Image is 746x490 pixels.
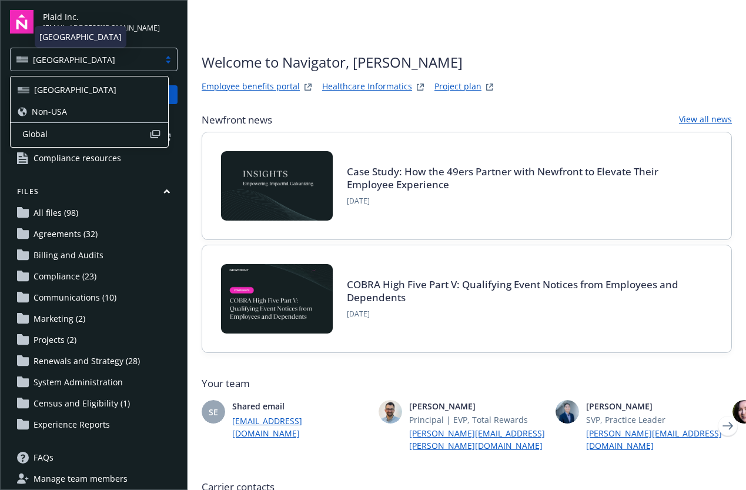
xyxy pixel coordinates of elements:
[409,427,546,452] a: [PERSON_NAME][EMAIL_ADDRESS][PERSON_NAME][DOMAIN_NAME]
[22,128,149,140] span: Global
[10,469,178,488] a: Manage team members
[34,84,116,96] span: [GEOGRAPHIC_DATA]
[34,204,78,222] span: All files (98)
[43,10,178,34] button: Plaid Inc.[EMAIL_ADDRESS][DOMAIN_NAME]
[202,376,732,391] span: Your team
[409,400,546,412] span: [PERSON_NAME]
[202,52,497,73] span: Welcome to Navigator , [PERSON_NAME]
[10,204,178,222] a: All files (98)
[34,448,53,467] span: FAQs
[16,54,153,66] span: [GEOGRAPHIC_DATA]
[232,415,369,439] a: [EMAIL_ADDRESS][DOMAIN_NAME]
[221,151,333,221] img: Card Image - INSIGHTS copy.png
[10,246,178,265] a: Billing and Audits
[301,80,315,94] a: striveWebsite
[34,246,103,265] span: Billing and Audits
[34,415,110,434] span: Experience Reports
[33,54,115,66] span: [GEOGRAPHIC_DATA]
[32,105,67,118] span: Non-USA
[232,400,369,412] span: Shared email
[347,196,698,206] span: [DATE]
[483,80,497,94] a: projectPlanWebsite
[10,415,178,434] a: Experience Reports
[586,414,723,426] span: SVP, Practice Leader
[43,11,160,23] span: Plaid Inc.
[221,264,333,334] img: BLOG-Card Image - Compliance - COBRA High Five Pt 5 - 09-11-25.jpg
[34,394,130,413] span: Census and Eligibility (1)
[34,309,85,328] span: Marketing (2)
[679,113,732,127] a: View all news
[322,80,412,94] a: Healthcare Informatics
[10,149,178,168] a: Compliance resources
[10,267,178,286] a: Compliance (23)
[434,80,481,94] a: Project plan
[718,416,737,435] a: Next
[10,288,178,307] a: Communications (10)
[586,400,723,412] span: [PERSON_NAME]
[586,427,723,452] a: [PERSON_NAME][EMAIL_ADDRESS][DOMAIN_NAME]
[10,448,178,467] a: FAQs
[43,23,160,34] span: [EMAIL_ADDRESS][DOMAIN_NAME]
[10,373,178,392] a: System Administration
[409,414,546,426] span: Principal | EVP, Total Rewards
[10,186,178,201] button: Files
[34,267,96,286] span: Compliance (23)
[10,225,178,244] a: Agreements (32)
[379,400,402,424] img: photo
[10,10,34,34] img: navigator-logo.svg
[34,469,128,488] span: Manage team members
[347,165,658,191] a: Case Study: How the 49ers Partner with Newfront to Elevate Their Employee Experience
[202,113,272,127] span: Newfront news
[10,352,178,371] a: Renewals and Strategy (28)
[34,352,140,371] span: Renewals and Strategy (28)
[34,288,116,307] span: Communications (10)
[202,80,300,94] a: Employee benefits portal
[347,278,678,304] a: COBRA High Five Part V: Qualifying Event Notices from Employees and Dependents
[34,225,98,244] span: Agreements (32)
[34,149,121,168] span: Compliance resources
[556,400,579,424] img: photo
[10,331,178,349] a: Projects (2)
[34,373,123,392] span: System Administration
[347,309,698,319] span: [DATE]
[413,80,427,94] a: springbukWebsite
[10,309,178,328] a: Marketing (2)
[34,331,76,349] span: Projects (2)
[209,406,218,418] span: SE
[10,394,178,413] a: Census and Eligibility (1)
